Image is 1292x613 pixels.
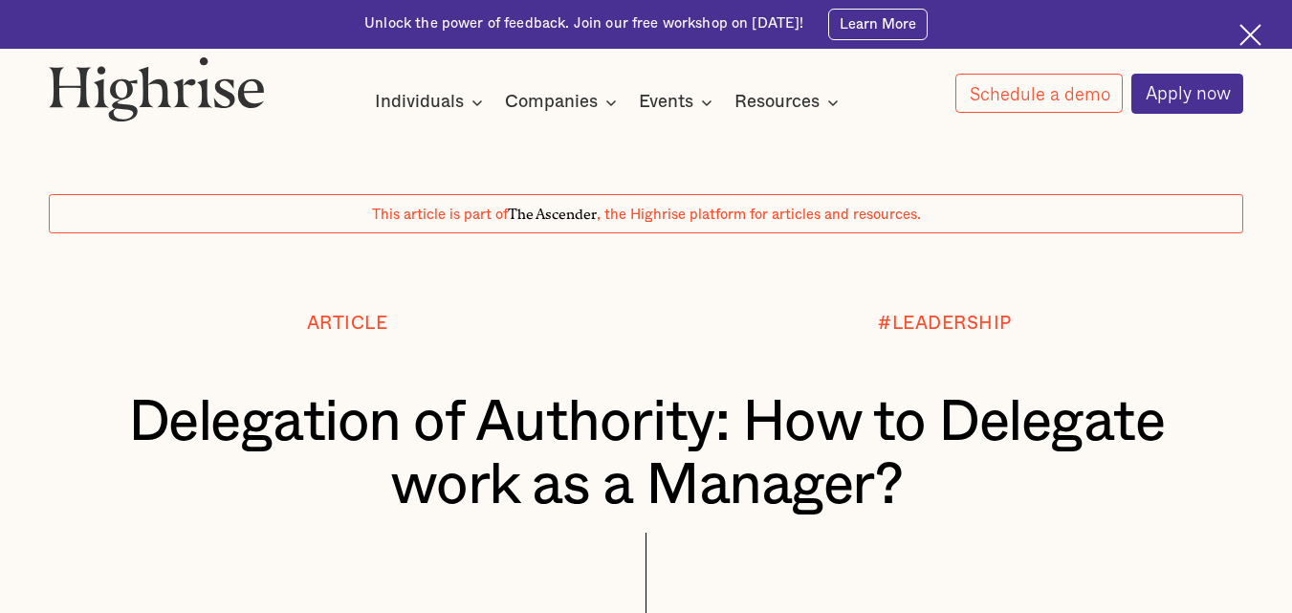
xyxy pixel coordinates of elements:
span: , the Highrise platform for articles and resources. [597,208,921,222]
div: #LEADERSHIP [878,315,1012,335]
a: Learn More [828,9,928,40]
div: Companies [505,91,623,114]
div: Events [639,91,718,114]
a: Schedule a demo [955,74,1124,113]
img: Cross icon [1239,24,1261,46]
div: Events [639,91,693,114]
div: Companies [505,91,598,114]
div: Individuals [375,91,464,114]
div: Resources [734,91,820,114]
div: Individuals [375,91,489,114]
div: Article [307,315,388,335]
span: The Ascender [508,203,597,220]
a: Apply now [1131,74,1244,114]
h1: Delegation of Authority: How to Delegate work as a Manager? [99,391,1194,517]
span: This article is part of [372,208,508,222]
div: Unlock the power of feedback. Join our free workshop on [DATE]! [364,14,803,33]
div: Resources [734,91,844,114]
img: Highrise logo [49,56,265,121]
